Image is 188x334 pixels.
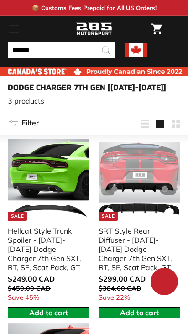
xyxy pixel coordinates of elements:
[8,274,55,283] span: $249.00 CAD
[148,268,181,297] inbox-online-store-chat: Shopify online store chat
[8,113,39,135] button: Filter
[29,308,68,317] span: Add to cart
[147,16,167,42] a: Cart
[8,226,84,272] div: Hellcat Style Trunk Spoiler - [DATE]-[DATE] Dodge Charger 7th Gen SXT, RT, SE, Scat Pack, GT
[32,4,157,11] p: 📦 Customs Fees Prepaid for All US Orders!
[99,307,180,318] button: Add to cart
[76,21,112,37] img: Logo_285_Motorsport_areodynamics_components
[8,307,89,318] button: Add to cart
[8,139,89,307] a: Sale Hellcat Style Trunk Spoiler - [DATE]-[DATE] Dodge Charger 7th Gen SXT, RT, SE, Scat Pack, GT...
[99,212,118,221] div: Sale
[99,274,146,283] span: $299.00 CAD
[8,42,115,58] input: Search
[8,284,51,292] span: $450.00 CAD
[8,212,27,221] div: Sale
[8,293,39,302] span: Save 45%
[99,293,130,302] span: Save 22%
[8,83,180,92] h1: Dodge Charger 7th Gen [[DATE]-[DATE]]
[99,284,141,292] span: $384.00 CAD
[99,139,180,307] a: Sale SRT Style Rear Diffuser - [DATE]-[DATE] Dodge Charger 7th Gen SXT, RT, SE, Scat Pack, GT Sav...
[99,226,175,272] div: SRT Style Rear Diffuser - [DATE]-[DATE] Dodge Charger 7th Gen SXT, RT, SE, Scat Pack, GT
[8,96,180,105] p: 3 products
[120,308,159,317] span: Add to cart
